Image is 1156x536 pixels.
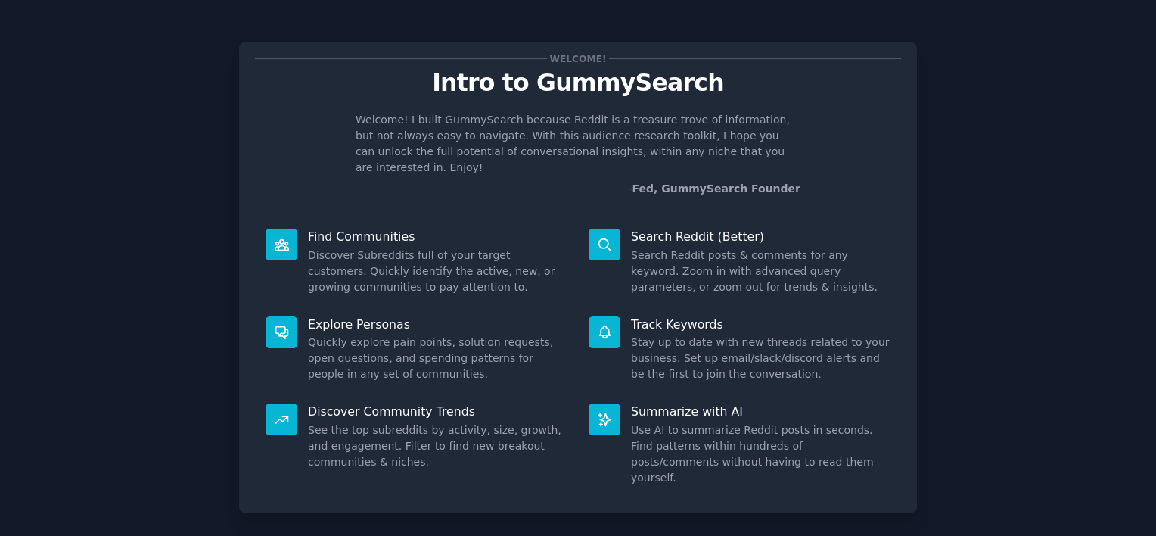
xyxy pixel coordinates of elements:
dd: See the top subreddits by activity, size, growth, and engagement. Filter to find new breakout com... [308,422,567,470]
p: Find Communities [308,229,567,245]
span: Welcome! [547,51,609,67]
p: Summarize with AI [631,404,890,419]
dd: Search Reddit posts & comments for any keyword. Zoom in with advanced query parameters, or zoom o... [631,248,890,295]
p: Discover Community Trends [308,404,567,419]
a: Fed, GummySearch Founder [632,182,800,195]
dd: Stay up to date with new threads related to your business. Set up email/slack/discord alerts and ... [631,335,890,382]
p: Intro to GummySearch [255,70,901,96]
p: Search Reddit (Better) [631,229,890,245]
p: Explore Personas [308,316,567,332]
dd: Discover Subreddits full of your target customers. Quickly identify the active, new, or growing c... [308,248,567,295]
dd: Quickly explore pain points, solution requests, open questions, and spending patterns for people ... [308,335,567,382]
p: Track Keywords [631,316,890,332]
dd: Use AI to summarize Reddit posts in seconds. Find patterns within hundreds of posts/comments with... [631,422,890,486]
p: Welcome! I built GummySearch because Reddit is a treasure trove of information, but not always ea... [356,112,800,176]
div: - [628,181,800,197]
